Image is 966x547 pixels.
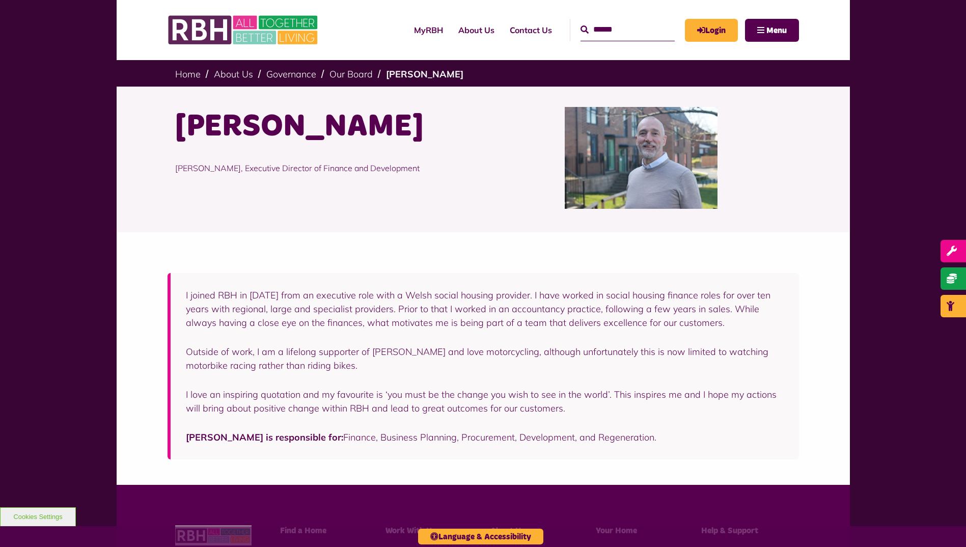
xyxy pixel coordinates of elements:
a: About Us [214,68,253,80]
img: RBH [175,526,252,545]
iframe: Netcall Web Assistant for live chat [920,501,966,547]
p: Finance, Business Planning, Procurement, Development, and Regeneration. [186,430,784,444]
a: [PERSON_NAME] [386,68,463,80]
a: About Us [451,16,502,44]
p: I joined RBH in [DATE] from an executive role with a Welsh social housing provider. I have worked... [186,288,784,330]
a: Governance [266,68,316,80]
p: [PERSON_NAME], Executive Director of Finance and Development [175,147,476,189]
a: MyRBH [685,19,738,42]
strong: [PERSON_NAME] is responsible for: [186,431,343,443]
img: Simon Mellor [565,107,717,209]
button: Language & Accessibility [418,529,543,544]
button: Navigation [745,19,799,42]
p: I love an inspiring quotation and my favourite is ‘you must be the change you wish to see in the ... [186,388,784,415]
a: Contact Us [502,16,560,44]
a: MyRBH [406,16,451,44]
a: Home [175,68,201,80]
span: Menu [766,26,787,35]
img: RBH [168,10,320,50]
h1: [PERSON_NAME] [175,107,476,147]
a: Our Board [329,68,373,80]
p: Outside of work, I am a lifelong supporter of [PERSON_NAME] and love motorcycling, although unfor... [186,345,784,372]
